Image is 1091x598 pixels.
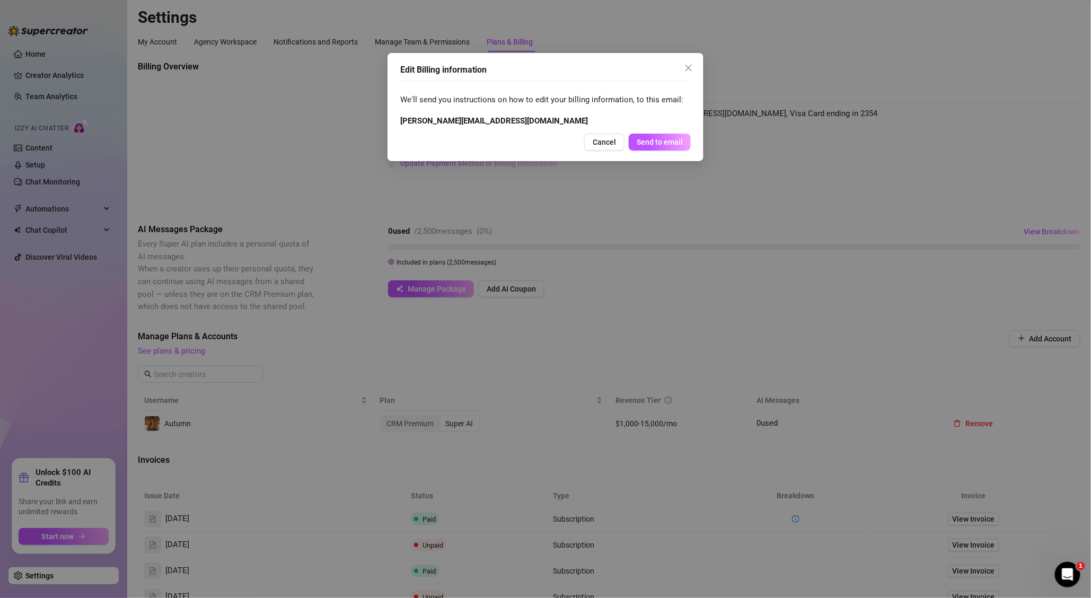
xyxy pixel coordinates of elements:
span: close [684,64,693,72]
span: We'll send you instructions on how to edit your billing information, to this email: [400,94,691,107]
iframe: Intercom live chat [1055,562,1080,587]
button: Close [680,59,697,76]
div: Edit Billing information [400,64,691,76]
span: Send to email [637,138,683,146]
button: Send to email [629,134,691,151]
span: 1 [1077,562,1085,570]
strong: [PERSON_NAME][EMAIL_ADDRESS][DOMAIN_NAME] [400,116,588,126]
span: Close [680,64,697,72]
span: Cancel [593,138,616,146]
button: Cancel [584,134,624,151]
